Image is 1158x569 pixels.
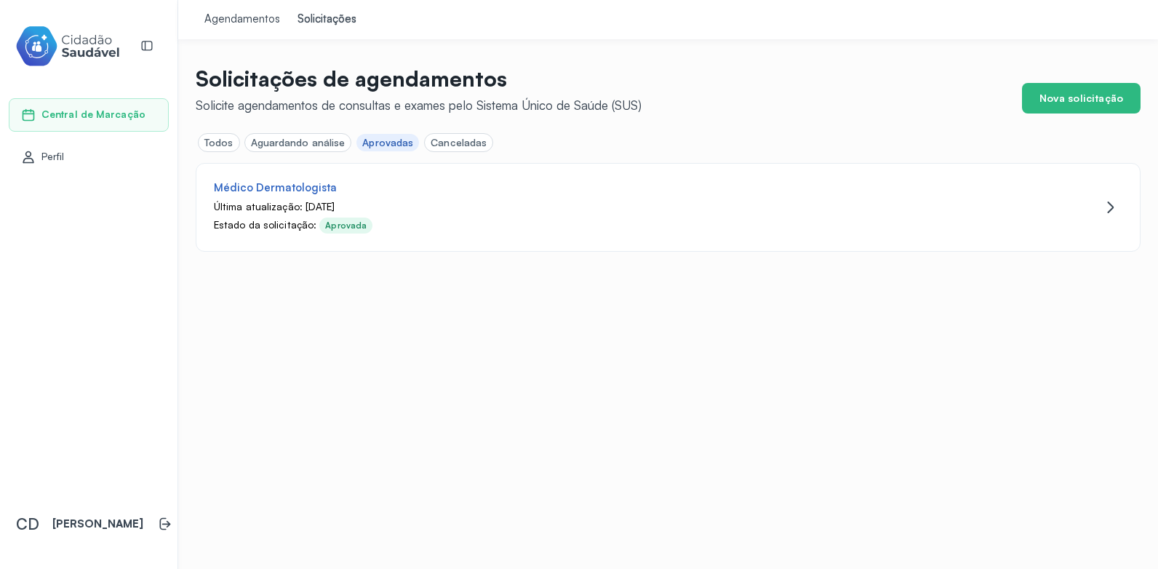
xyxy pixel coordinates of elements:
[214,201,995,213] div: Última atualização: [DATE]
[41,108,145,121] span: Central de Marcação
[214,219,316,234] div: Estado da solicitação:
[362,137,413,149] div: Aprovadas
[196,98,642,113] div: Solicite agendamentos de consultas e exames pelo Sistema Único de Saúde (SUS)
[1022,83,1141,114] button: Nova solicitação
[431,137,487,149] div: Canceladas
[204,137,233,149] div: Todos
[21,108,156,122] a: Central de Marcação
[15,23,120,69] img: cidadao-saudavel-filled-logo.svg
[52,517,143,531] p: [PERSON_NAME]
[298,12,356,27] div: Solicitações
[251,137,346,149] div: Aguardando análise
[204,12,280,27] div: Agendamentos
[41,151,65,163] span: Perfil
[196,65,642,92] p: Solicitações de agendamentos
[325,220,367,231] div: Aprovada
[16,514,39,533] span: CD
[21,150,156,164] a: Perfil
[214,181,337,195] div: Médico Dermatologista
